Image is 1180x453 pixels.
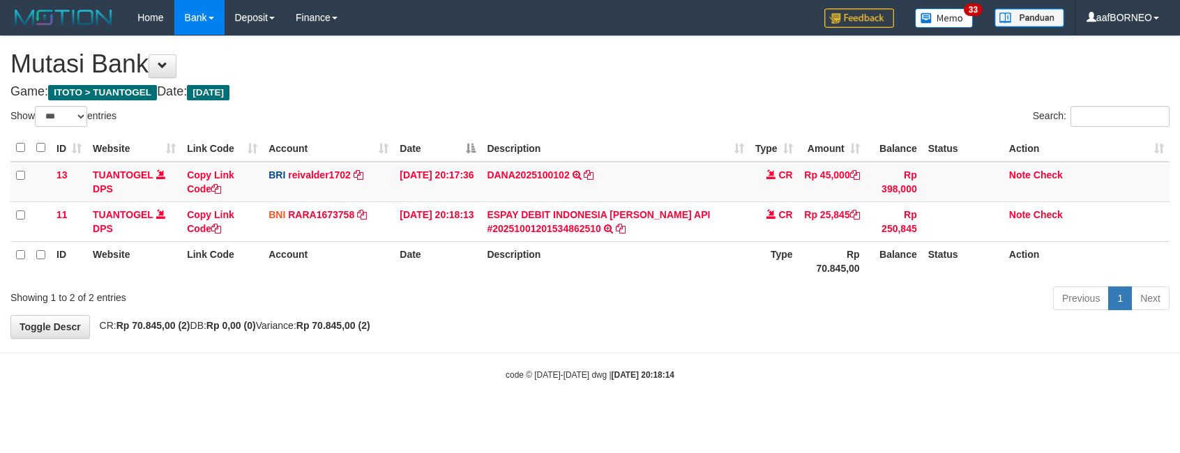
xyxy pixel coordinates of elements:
a: TUANTOGEL [93,209,153,220]
img: MOTION_logo.png [10,7,116,28]
a: Copy Rp 45,000 to clipboard [850,169,860,181]
td: Rp 250,845 [865,201,923,241]
img: Feedback.jpg [824,8,894,28]
span: 11 [56,209,68,220]
td: DPS [87,162,181,202]
span: ITOTO > TUANTOGEL [48,85,157,100]
select: Showentries [35,106,87,127]
th: Website [87,241,181,281]
span: CR [778,169,792,181]
td: Rp 45,000 [799,162,865,202]
a: Copy ESPAY DEBIT INDONESIA KOE DANA API #20251001201534862510 to clipboard [616,223,626,234]
a: Copy reivalder1702 to clipboard [354,169,363,181]
th: Link Code: activate to sort column ascending [181,135,263,162]
th: Description: activate to sort column ascending [481,135,749,162]
th: Type: activate to sort column ascending [750,135,799,162]
td: [DATE] 20:17:36 [394,162,481,202]
small: code © [DATE]-[DATE] dwg | [506,370,674,380]
h1: Mutasi Bank [10,50,1170,78]
a: Copy RARA1673758 to clipboard [357,209,367,220]
a: Note [1009,169,1031,181]
a: Copy DANA2025100102 to clipboard [584,169,593,181]
a: Copy Link Code [187,209,234,234]
span: CR [778,209,792,220]
th: Account [263,241,394,281]
a: RARA1673758 [288,209,354,220]
span: 33 [964,3,983,16]
strong: Rp 70.845,00 (2) [116,320,190,331]
strong: [DATE] 20:18:14 [612,370,674,380]
th: Date: activate to sort column descending [394,135,481,162]
th: Action [1004,241,1170,281]
th: Website: activate to sort column ascending [87,135,181,162]
div: Showing 1 to 2 of 2 entries [10,285,481,305]
span: BNI [268,209,285,220]
label: Search: [1033,106,1170,127]
h4: Game: Date: [10,85,1170,99]
th: Description [481,241,749,281]
th: Date [394,241,481,281]
label: Show entries [10,106,116,127]
a: Note [1009,209,1031,220]
span: CR: DB: Variance: [93,320,370,331]
a: DANA2025100102 [487,169,569,181]
th: Type [750,241,799,281]
a: Copy Link Code [187,169,234,194]
img: Button%20Memo.svg [915,8,974,28]
th: Link Code [181,241,263,281]
th: Amount: activate to sort column ascending [799,135,865,162]
span: 13 [56,169,68,181]
span: BRI [268,169,285,181]
span: [DATE] [187,85,229,100]
a: Check [1034,209,1063,220]
a: reivalder1702 [288,169,351,181]
a: Copy Rp 25,845 to clipboard [850,209,860,220]
th: ID [51,241,87,281]
th: Status [923,135,1004,162]
a: Previous [1053,286,1109,310]
th: Action: activate to sort column ascending [1004,135,1170,162]
td: [DATE] 20:18:13 [394,201,481,241]
td: Rp 25,845 [799,201,865,241]
a: Toggle Descr [10,315,90,339]
th: Account: activate to sort column ascending [263,135,394,162]
th: ID: activate to sort column ascending [51,135,87,162]
a: Check [1034,169,1063,181]
th: Balance [865,241,923,281]
th: Balance [865,135,923,162]
th: Rp 70.845,00 [799,241,865,281]
a: TUANTOGEL [93,169,153,181]
td: Rp 398,000 [865,162,923,202]
strong: Rp 0,00 (0) [206,320,256,331]
td: DPS [87,201,181,241]
a: 1 [1108,286,1132,310]
input: Search: [1071,106,1170,127]
img: panduan.png [994,8,1064,27]
a: ESPAY DEBIT INDONESIA [PERSON_NAME] API #20251001201534862510 [487,209,710,234]
strong: Rp 70.845,00 (2) [296,320,370,331]
th: Status [923,241,1004,281]
a: Next [1131,286,1170,310]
